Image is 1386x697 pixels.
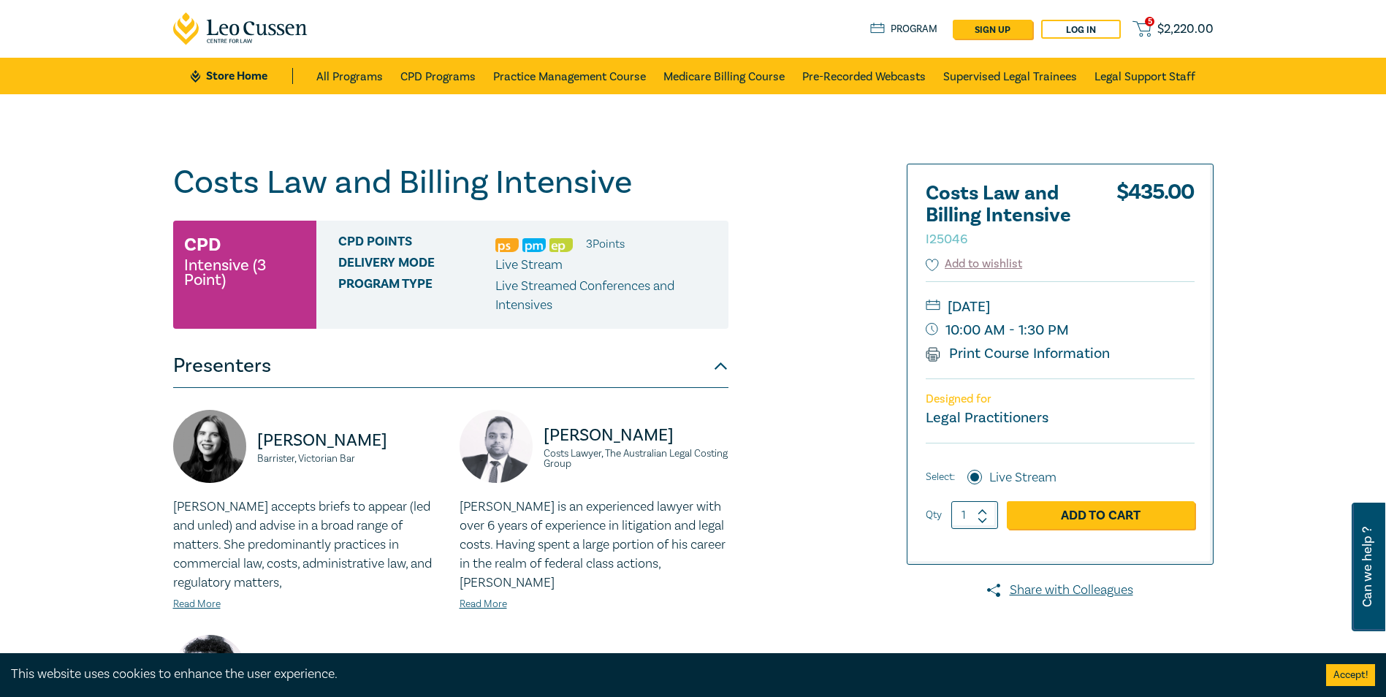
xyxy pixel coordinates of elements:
h1: Costs Law and Billing Intensive [173,164,728,202]
button: Add to wishlist [926,256,1023,273]
span: Select: [926,469,955,485]
span: Delivery Mode [338,256,495,275]
a: Print Course Information [926,344,1111,363]
a: Practice Management Course [493,58,646,94]
span: 5 [1145,17,1154,26]
a: Store Home [191,68,292,84]
p: [PERSON_NAME] [544,424,728,447]
button: Presenters [173,344,728,388]
p: [PERSON_NAME] [257,429,442,452]
a: Medicare Billing Course [663,58,785,94]
span: $ 2,220.00 [1157,21,1214,37]
p: Designed for [926,392,1195,406]
img: Practice Management & Business Skills [522,238,546,252]
a: CPD Programs [400,58,476,94]
a: Share with Colleagues [907,581,1214,600]
small: Legal Practitioners [926,408,1048,427]
button: Accept cookies [1326,664,1375,686]
a: Read More [460,598,507,611]
li: 3 Point s [586,235,625,254]
small: 10:00 AM - 1:30 PM [926,319,1195,342]
a: Add to Cart [1007,501,1195,529]
div: $ 435.00 [1116,183,1195,256]
span: Program type [338,277,495,315]
a: Program [870,21,938,37]
p: Live Streamed Conferences and Intensives [495,277,717,315]
small: I25046 [926,231,967,248]
div: This website uses cookies to enhance the user experience. [11,665,1304,684]
h2: Costs Law and Billing Intensive [926,183,1086,248]
label: Live Stream [989,468,1056,487]
a: All Programs [316,58,383,94]
label: Qty [926,507,942,523]
span: Can we help ? [1360,511,1374,622]
small: [DATE] [926,295,1195,319]
img: Ethics & Professional Responsibility [549,238,573,252]
a: Log in [1041,20,1121,39]
a: Read More [173,598,221,611]
p: [PERSON_NAME] is an experienced lawyer with over 6 years of experience in litigation and legal co... [460,498,728,593]
small: Barrister, Victorian Bar [257,454,442,464]
a: Legal Support Staff [1094,58,1195,94]
span: Live Stream [495,256,563,273]
a: Pre-Recorded Webcasts [802,58,926,94]
small: Costs Lawyer, The Australian Legal Costing Group [544,449,728,469]
span: CPD Points [338,235,495,254]
p: [PERSON_NAME] accepts briefs to appear (led and unled) and advise in a broad range of matters. Sh... [173,498,442,593]
img: https://s3.ap-southeast-2.amazonaws.com/leo-cussen-store-production-content/Contacts/Annabelle%20... [173,410,246,483]
img: https://s3.ap-southeast-2.amazonaws.com/leo-cussen-store-production-content/Contacts/Andrew%20Cha... [460,410,533,483]
a: Supervised Legal Trainees [943,58,1077,94]
a: sign up [953,20,1032,39]
small: Intensive (3 Point) [184,258,305,287]
input: 1 [951,501,998,529]
h3: CPD [184,232,221,258]
img: Professional Skills [495,238,519,252]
